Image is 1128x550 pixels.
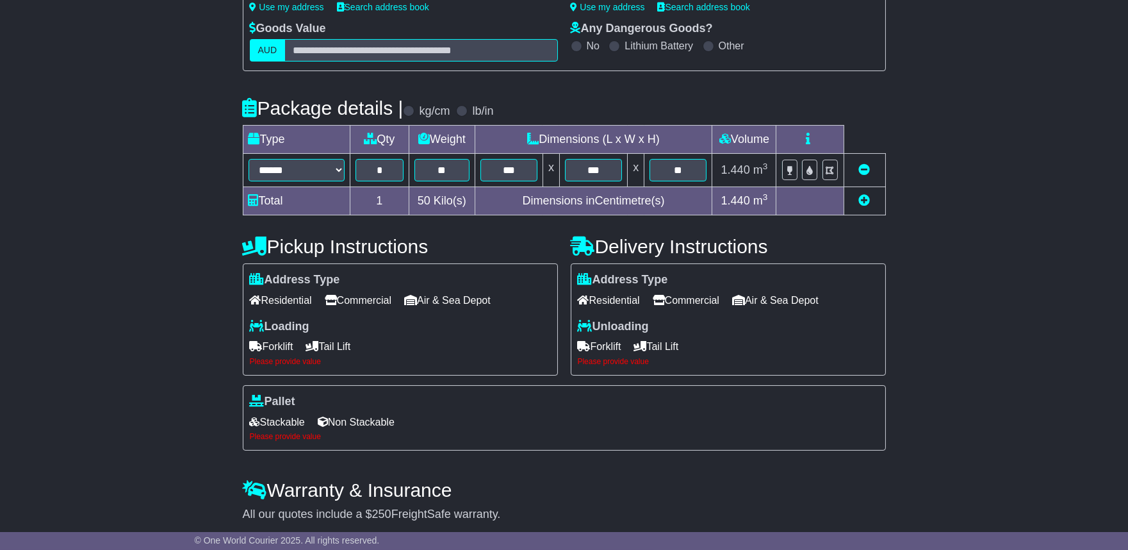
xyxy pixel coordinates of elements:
h4: Warranty & Insurance [243,479,886,501]
span: 50 [418,194,430,207]
span: Forklift [578,337,621,356]
label: No [587,40,600,52]
span: Air & Sea Depot [404,290,491,310]
span: 1.440 [721,163,750,176]
div: Please provide value [578,357,879,366]
span: Commercial [325,290,391,310]
span: Tail Lift [634,337,679,356]
a: Search address book [658,2,750,12]
label: Address Type [250,273,340,287]
a: Remove this item [859,163,871,176]
a: Use my address [250,2,324,12]
span: Residential [578,290,640,310]
td: Weight [409,126,475,154]
label: AUD [250,39,286,62]
label: Address Type [578,273,668,287]
label: Other [719,40,744,52]
td: Qty [350,126,409,154]
span: 1.440 [721,194,750,207]
div: Please provide value [250,432,879,441]
td: Volume [712,126,776,154]
label: Loading [250,320,309,334]
span: Non Stackable [318,412,395,432]
span: Tail Lift [306,337,351,356]
td: x [543,154,559,187]
span: Forklift [250,337,293,356]
div: All our quotes include a $ FreightSafe warranty. [243,508,886,522]
div: Please provide value [250,357,551,366]
a: Add new item [859,194,871,207]
span: 250 [372,508,391,521]
label: Lithium Battery [625,40,693,52]
h4: Delivery Instructions [571,236,886,257]
span: Stackable [250,412,305,432]
label: lb/in [472,104,493,119]
label: Any Dangerous Goods? [571,22,713,36]
td: Kilo(s) [409,187,475,215]
span: Air & Sea Depot [732,290,819,310]
td: Type [243,126,350,154]
label: Pallet [250,395,295,409]
label: kg/cm [419,104,450,119]
label: Unloading [578,320,649,334]
td: Dimensions in Centimetre(s) [475,187,712,215]
td: x [628,154,644,187]
h4: Pickup Instructions [243,236,558,257]
h4: Package details | [243,97,404,119]
span: m [753,163,768,176]
td: Total [243,187,350,215]
td: Dimensions (L x W x H) [475,126,712,154]
td: 1 [350,187,409,215]
span: m [753,194,768,207]
sup: 3 [763,192,768,202]
sup: 3 [763,162,768,171]
span: Commercial [653,290,719,310]
label: Goods Value [250,22,326,36]
span: Residential [250,290,312,310]
span: © One World Courier 2025. All rights reserved. [195,535,380,546]
a: Search address book [337,2,429,12]
a: Use my address [571,2,645,12]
